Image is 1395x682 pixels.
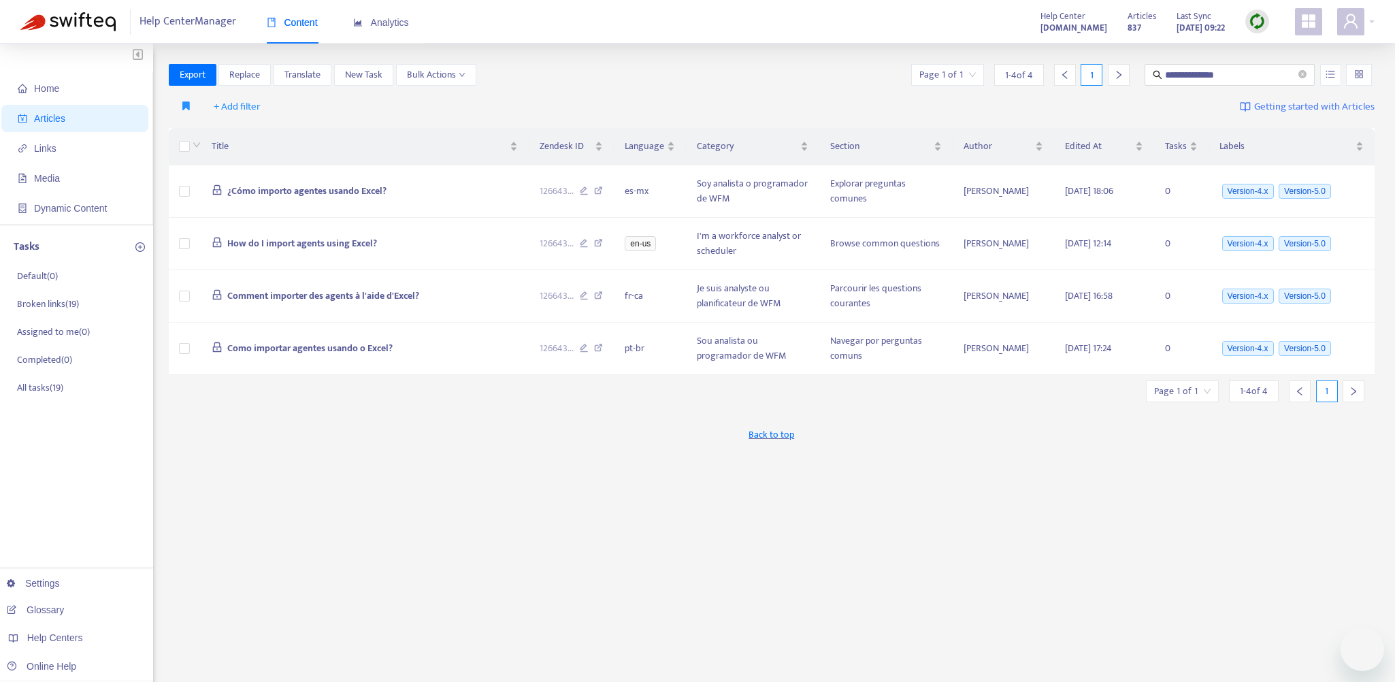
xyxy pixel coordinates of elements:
[1153,70,1162,80] span: search
[34,143,56,154] span: Links
[614,323,686,375] td: pt-br
[34,173,60,184] span: Media
[625,139,664,154] span: Language
[529,128,614,165] th: Zendesk ID
[1300,13,1317,29] span: appstore
[953,165,1054,218] td: [PERSON_NAME]
[830,139,930,154] span: Section
[34,83,59,94] span: Home
[34,113,65,124] span: Articles
[1249,13,1266,30] img: sync.dc5367851b00ba804db3.png
[1298,69,1307,82] span: close-circle
[953,270,1054,323] td: [PERSON_NAME]
[212,184,223,195] span: lock
[1222,341,1274,356] span: Version-4.x
[686,165,819,218] td: Soy analista o programador de WFM
[1349,387,1358,396] span: right
[227,340,393,356] span: Como importar agentes usando o Excel?
[1040,20,1107,35] strong: [DOMAIN_NAME]
[7,661,76,672] a: Online Help
[1054,128,1154,165] th: Edited At
[686,218,819,270] td: I'm a workforce analyst or scheduler
[212,289,223,300] span: lock
[1154,128,1209,165] th: Tasks
[227,288,419,304] span: Comment importer des agents à l'aide d'Excel?
[749,427,794,442] span: Back to top
[18,204,27,213] span: container
[953,323,1054,375] td: [PERSON_NAME]
[953,218,1054,270] td: [PERSON_NAME]
[1343,13,1359,29] span: user
[540,236,574,251] span: 126643 ...
[540,341,574,356] span: 126643 ...
[353,17,409,28] span: Analytics
[229,67,260,82] span: Replace
[267,18,276,27] span: book
[34,203,107,214] span: Dynamic Content
[7,604,64,615] a: Glossary
[18,114,27,123] span: account-book
[1154,165,1209,218] td: 0
[334,64,393,86] button: New Task
[212,139,507,154] span: Title
[819,165,952,218] td: Explorar preguntas comunes
[1254,99,1375,115] span: Getting started with Articles
[1154,270,1209,323] td: 0
[1065,139,1132,154] span: Edited At
[459,71,465,78] span: down
[1320,64,1341,86] button: unordered-list
[1279,289,1331,304] span: Version-5.0
[614,128,686,165] th: Language
[17,325,90,339] p: Assigned to me ( 0 )
[17,269,58,283] p: Default ( 0 )
[1326,69,1335,79] span: unordered-list
[1298,70,1307,78] span: close-circle
[540,184,574,199] span: 126643 ...
[1209,128,1375,165] th: Labels
[697,139,798,154] span: Category
[1065,340,1112,356] span: [DATE] 17:24
[1341,628,1384,671] iframe: Button to launch messaging window
[1060,70,1070,80] span: left
[1005,68,1033,82] span: 1 - 4 of 4
[1114,70,1123,80] span: right
[614,270,686,323] td: fr-ca
[953,128,1054,165] th: Author
[27,632,83,643] span: Help Centers
[18,84,27,93] span: home
[1177,20,1225,35] strong: [DATE] 09:22
[17,353,72,367] p: Completed ( 0 )
[1128,9,1156,24] span: Articles
[135,242,145,252] span: plus-circle
[819,128,952,165] th: Section
[686,270,819,323] td: Je suis analyste ou planificateur de WFM
[1081,64,1102,86] div: 1
[1279,184,1331,199] span: Version-5.0
[18,174,27,183] span: file-image
[625,236,656,251] span: en-us
[17,380,63,395] p: All tasks ( 19 )
[284,67,321,82] span: Translate
[819,323,952,375] td: Navegar por perguntas comuns
[201,128,529,165] th: Title
[193,141,201,149] span: down
[227,236,377,251] span: How do I import agents using Excel?
[14,239,39,255] p: Tasks
[212,237,223,248] span: lock
[17,297,79,311] p: Broken links ( 19 )
[218,64,271,86] button: Replace
[1040,9,1085,24] span: Help Center
[7,578,60,589] a: Settings
[1128,20,1141,35] strong: 837
[819,218,952,270] td: Browse common questions
[345,67,382,82] span: New Task
[964,139,1032,154] span: Author
[20,12,116,31] img: Swifteq
[180,67,206,82] span: Export
[1279,341,1331,356] span: Version-5.0
[1177,9,1211,24] span: Last Sync
[540,289,574,304] span: 126643 ...
[1222,236,1274,251] span: Version-4.x
[614,165,686,218] td: es-mx
[267,17,318,28] span: Content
